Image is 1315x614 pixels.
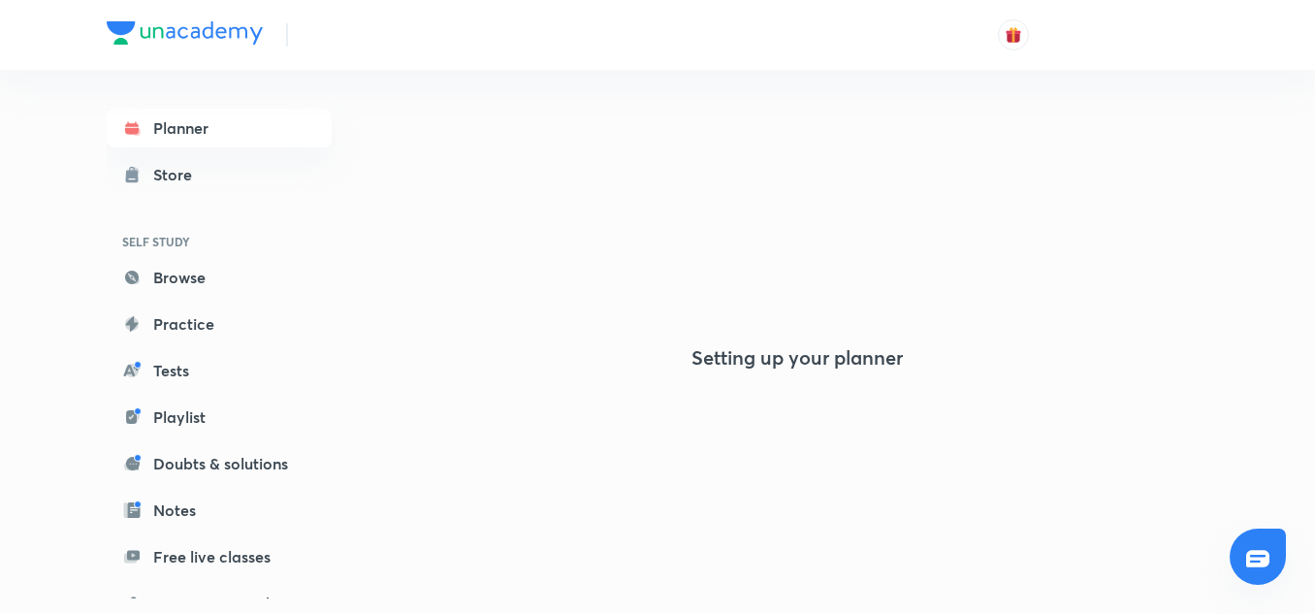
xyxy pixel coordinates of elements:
img: avatar [1005,26,1022,44]
a: Tests [107,351,332,390]
a: Playlist [107,398,332,436]
div: Store [153,163,204,186]
a: Practice [107,305,332,343]
a: Company Logo [107,21,263,49]
h6: SELF STUDY [107,225,332,258]
a: Browse [107,258,332,297]
a: Notes [107,491,332,530]
a: Doubts & solutions [107,444,332,483]
a: Store [107,155,332,194]
img: Company Logo [107,21,263,45]
a: Planner [107,109,332,147]
button: avatar [998,19,1029,50]
a: Free live classes [107,537,332,576]
h4: Setting up your planner [691,346,903,370]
